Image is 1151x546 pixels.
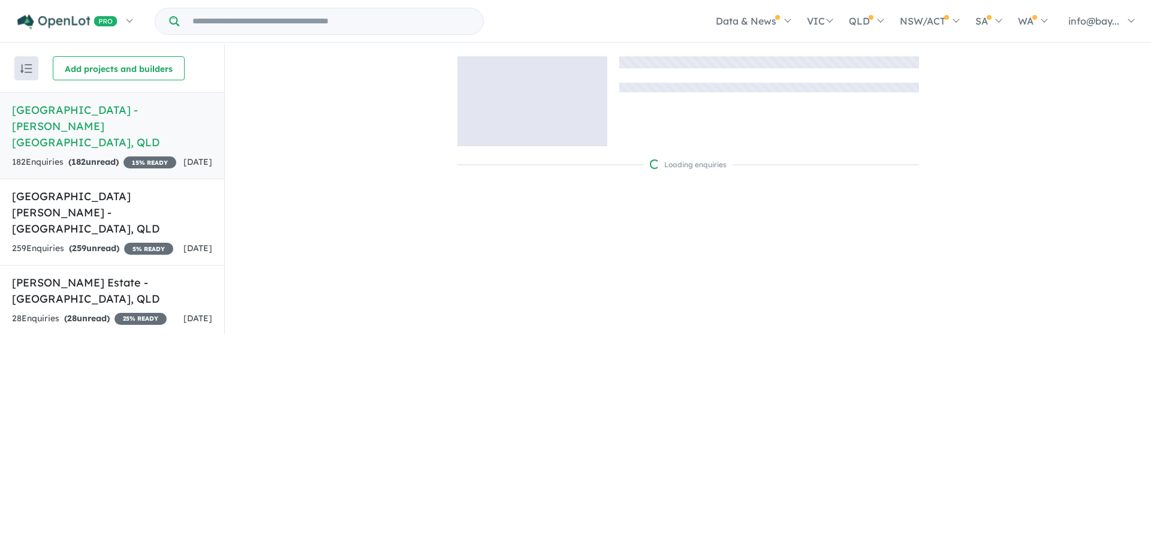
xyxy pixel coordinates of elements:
img: Openlot PRO Logo White [17,14,117,29]
button: Add projects and builders [53,56,185,80]
strong: ( unread) [68,156,119,167]
span: 259 [72,243,86,254]
span: info@bay... [1068,15,1119,27]
div: 28 Enquir ies [12,312,167,326]
h5: [PERSON_NAME] Estate - [GEOGRAPHIC_DATA] , QLD [12,274,212,307]
input: Try estate name, suburb, builder or developer [182,8,481,34]
span: 25 % READY [115,313,167,325]
div: Loading enquiries [650,159,727,171]
h5: [GEOGRAPHIC_DATA][PERSON_NAME] - [GEOGRAPHIC_DATA] , QLD [12,188,212,237]
span: [DATE] [183,313,212,324]
strong: ( unread) [64,313,110,324]
span: 15 % READY [123,156,176,168]
span: 5 % READY [124,243,173,255]
div: 259 Enquir ies [12,242,173,256]
span: 182 [71,156,86,167]
h5: [GEOGRAPHIC_DATA] - [PERSON_NAME][GEOGRAPHIC_DATA] , QLD [12,102,212,150]
div: 182 Enquir ies [12,155,176,170]
span: [DATE] [183,243,212,254]
strong: ( unread) [69,243,119,254]
img: sort.svg [20,64,32,73]
span: [DATE] [183,156,212,167]
span: 28 [67,313,77,324]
